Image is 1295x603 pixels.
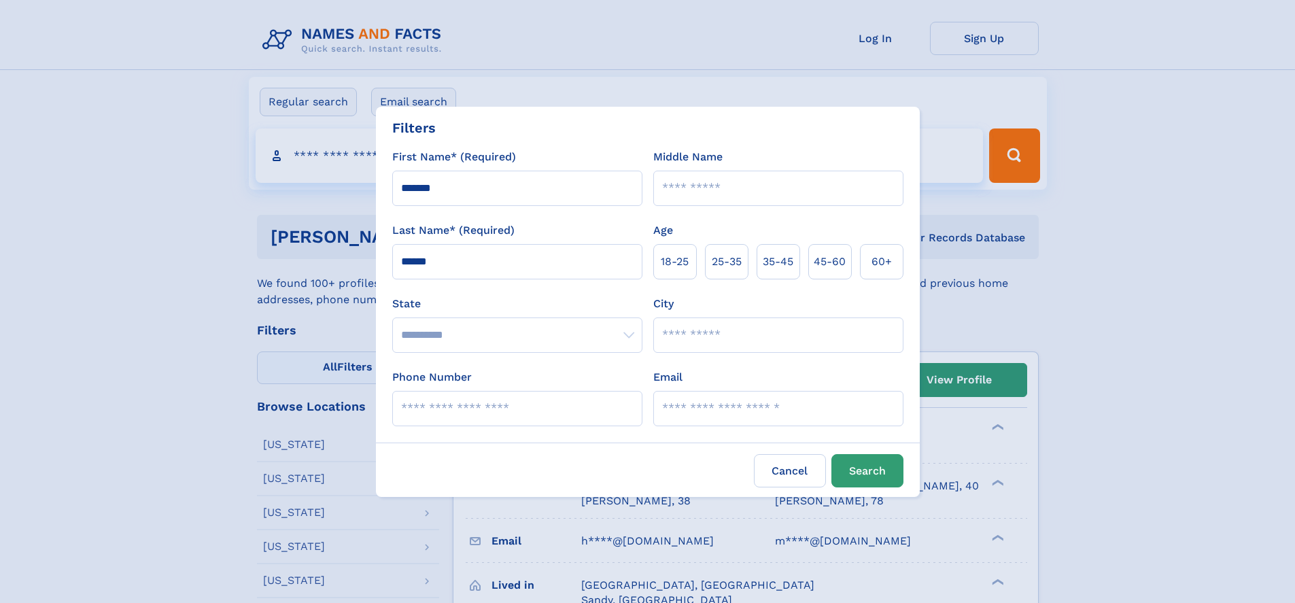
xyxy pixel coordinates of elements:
[392,149,516,165] label: First Name* (Required)
[392,222,515,239] label: Last Name* (Required)
[653,296,674,312] label: City
[392,369,472,385] label: Phone Number
[754,454,826,487] label: Cancel
[831,454,903,487] button: Search
[653,369,683,385] label: Email
[712,254,742,270] span: 25‑35
[653,222,673,239] label: Age
[653,149,723,165] label: Middle Name
[814,254,846,270] span: 45‑60
[661,254,689,270] span: 18‑25
[763,254,793,270] span: 35‑45
[871,254,892,270] span: 60+
[392,118,436,138] div: Filters
[392,296,642,312] label: State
